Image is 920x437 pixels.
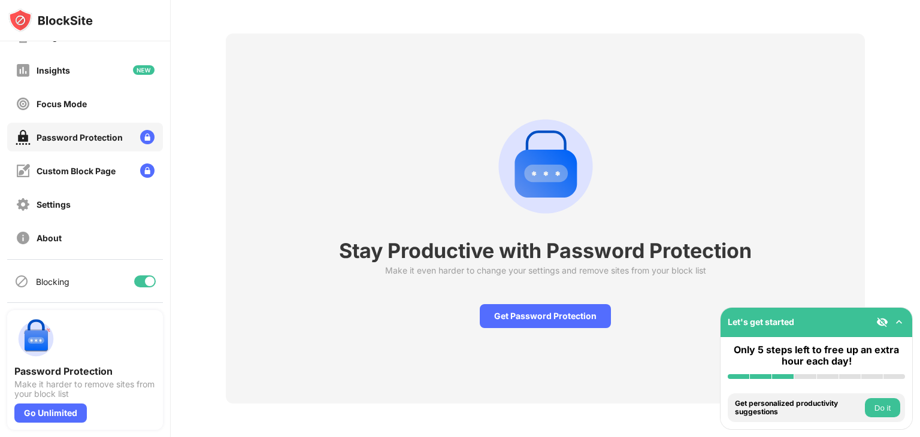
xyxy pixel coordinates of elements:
div: Settings [37,199,71,210]
div: Blocking [36,277,69,287]
div: Insights [37,65,70,75]
div: Get personalized productivity suggestions [735,399,862,417]
img: new-icon.svg [133,65,155,75]
img: password-protection-on.svg [16,130,31,145]
img: lock-menu.svg [140,130,155,144]
img: lock-menu.svg [140,163,155,178]
img: blocking-icon.svg [14,274,29,289]
div: Password Protection [37,132,123,142]
img: eye-not-visible.svg [876,316,888,328]
img: settings-off.svg [16,197,31,212]
div: Focus Mode [37,99,87,109]
img: logo-blocksite.svg [8,8,93,32]
div: Password Protection [14,365,156,377]
img: focus-off.svg [16,96,31,111]
div: Only 5 steps left to free up an extra hour each day! [728,344,905,367]
div: Make it harder to remove sites from your block list [14,380,156,399]
div: Let's get started [728,317,794,327]
img: customize-block-page-off.svg [16,163,31,178]
img: omni-setup-toggle.svg [893,316,905,328]
div: Get Password Protection [480,304,611,328]
img: about-off.svg [16,230,31,245]
img: push-password-protection.svg [14,317,57,360]
div: Go Unlimited [14,403,87,423]
img: insights-off.svg [16,63,31,78]
div: About [37,233,62,243]
div: Stay Productive with Password Protection [339,238,752,263]
div: Make it even harder to change your settings and remove sites from your block list [385,265,706,275]
button: Do it [865,398,900,417]
div: Custom Block Page [37,166,116,176]
div: Usage Limit [37,32,84,42]
div: animation [488,109,603,224]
